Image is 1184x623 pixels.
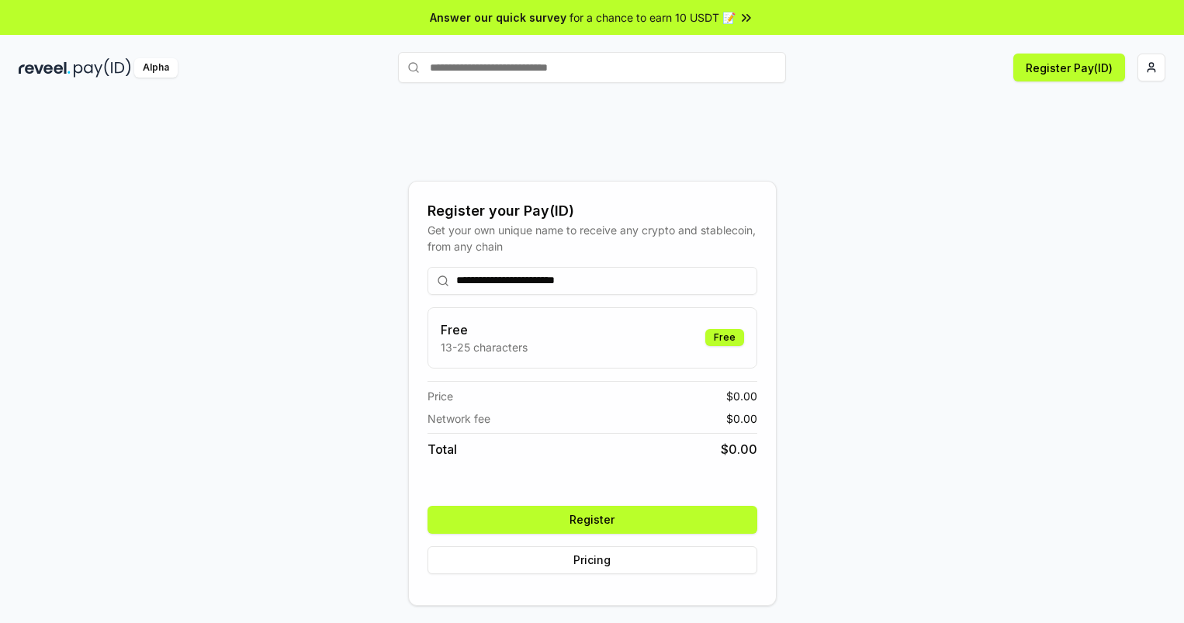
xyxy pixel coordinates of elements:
[134,58,178,78] div: Alpha
[441,320,528,339] h3: Free
[74,58,131,78] img: pay_id
[428,440,457,459] span: Total
[428,410,490,427] span: Network fee
[721,440,757,459] span: $ 0.00
[726,410,757,427] span: $ 0.00
[705,329,744,346] div: Free
[726,388,757,404] span: $ 0.00
[441,339,528,355] p: 13-25 characters
[428,222,757,254] div: Get your own unique name to receive any crypto and stablecoin, from any chain
[1013,54,1125,81] button: Register Pay(ID)
[430,9,566,26] span: Answer our quick survey
[569,9,736,26] span: for a chance to earn 10 USDT 📝
[428,546,757,574] button: Pricing
[428,200,757,222] div: Register your Pay(ID)
[19,58,71,78] img: reveel_dark
[428,506,757,534] button: Register
[428,388,453,404] span: Price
